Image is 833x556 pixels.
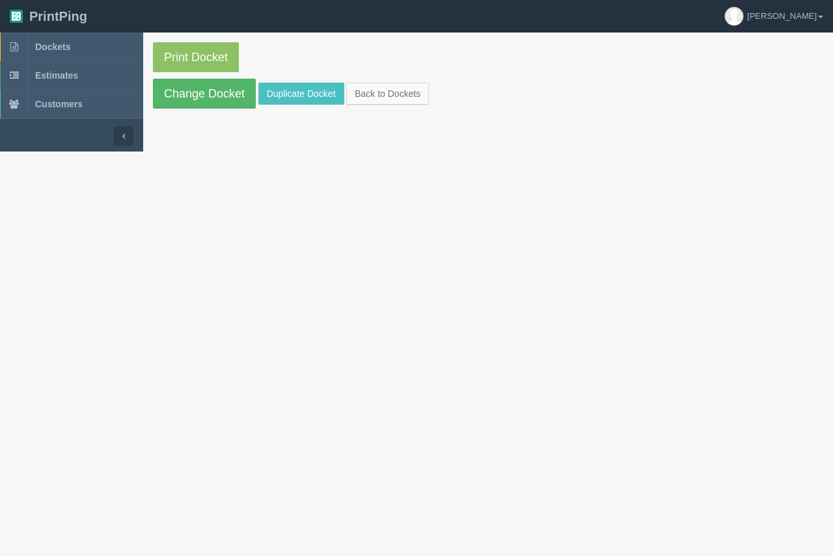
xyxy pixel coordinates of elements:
[35,42,70,52] span: Dockets
[346,83,429,105] a: Back to Dockets
[258,83,344,105] a: Duplicate Docket
[153,79,256,109] a: Change Docket
[725,7,743,25] img: avatar_default-7531ab5dedf162e01f1e0bb0964e6a185e93c5c22dfe317fb01d7f8cd2b1632c.jpg
[10,10,23,23] img: logo-3e63b451c926e2ac314895c53de4908e5d424f24456219fb08d385ab2e579770.png
[153,42,239,72] a: Print Docket
[35,99,83,109] span: Customers
[35,70,78,81] span: Estimates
